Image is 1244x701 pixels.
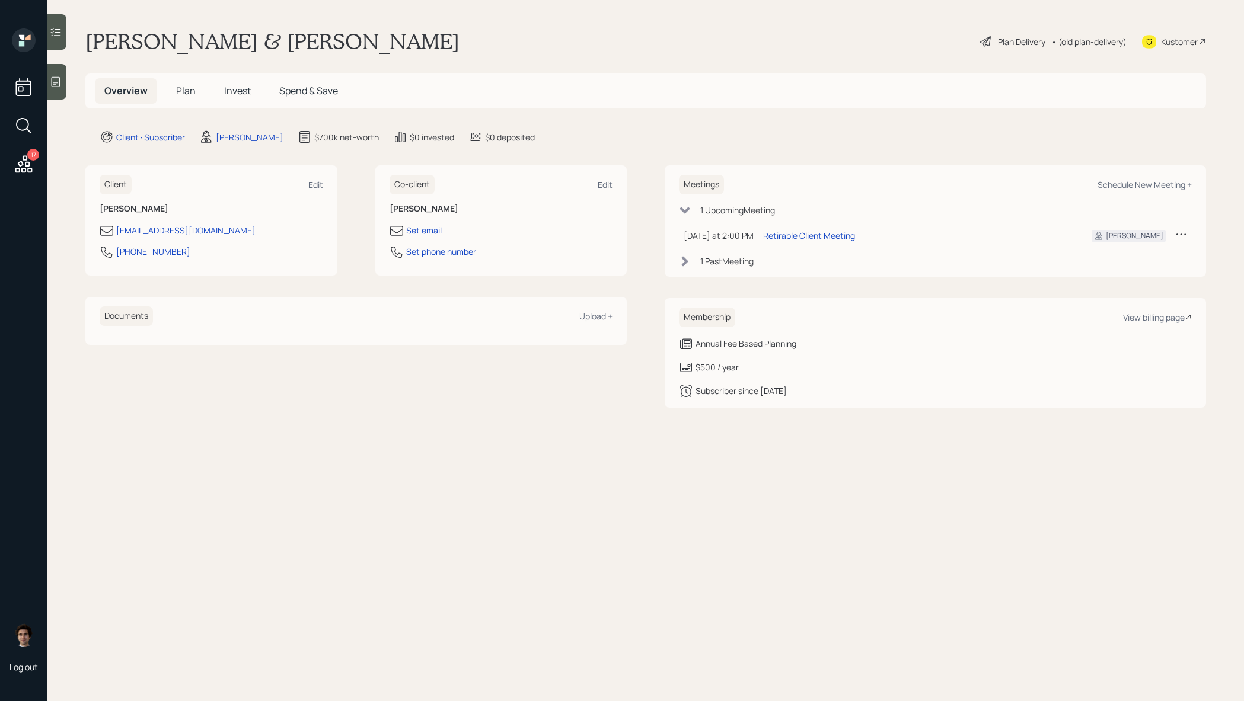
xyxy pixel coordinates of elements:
[679,308,735,327] h6: Membership
[100,175,132,194] h6: Client
[279,84,338,97] span: Spend & Save
[696,385,787,397] div: Subscriber since [DATE]
[406,245,476,258] div: Set phone number
[579,311,613,322] div: Upload +
[1161,36,1198,48] div: Kustomer
[100,306,153,326] h6: Documents
[116,245,190,258] div: [PHONE_NUMBER]
[1123,312,1192,323] div: View billing page
[485,131,535,143] div: $0 deposited
[696,361,739,373] div: $500 / year
[406,224,442,236] div: Set email
[314,131,379,143] div: $700k net-worth
[679,175,724,194] h6: Meetings
[224,84,251,97] span: Invest
[85,28,460,55] h1: [PERSON_NAME] & [PERSON_NAME]
[684,229,754,242] div: [DATE] at 2:00 PM
[27,149,39,161] div: 17
[1098,179,1192,190] div: Schedule New Meeting +
[12,623,36,647] img: harrison-schaefer-headshot-2.png
[1051,36,1127,48] div: • (old plan-delivery)
[216,131,283,143] div: [PERSON_NAME]
[598,179,613,190] div: Edit
[1106,231,1163,241] div: [PERSON_NAME]
[763,229,855,242] div: Retirable Client Meeting
[116,224,256,236] div: [EMAIL_ADDRESS][DOMAIN_NAME]
[176,84,196,97] span: Plan
[390,204,613,214] h6: [PERSON_NAME]
[390,175,435,194] h6: Co-client
[308,179,323,190] div: Edit
[410,131,454,143] div: $0 invested
[700,204,775,216] div: 1 Upcoming Meeting
[116,131,185,143] div: Client · Subscriber
[9,661,38,673] div: Log out
[700,255,754,267] div: 1 Past Meeting
[104,84,148,97] span: Overview
[100,204,323,214] h6: [PERSON_NAME]
[696,337,796,350] div: Annual Fee Based Planning
[998,36,1045,48] div: Plan Delivery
